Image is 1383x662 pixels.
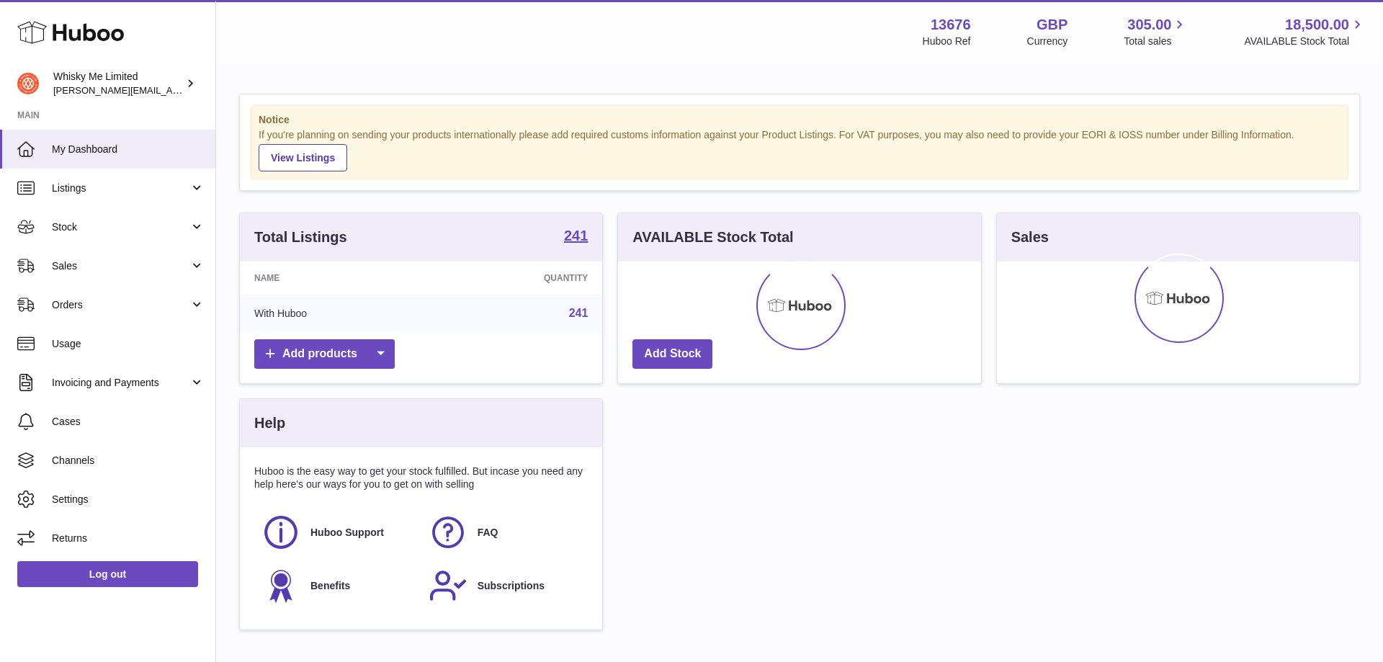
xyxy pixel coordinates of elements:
span: Benefits [310,579,350,593]
span: Sales [52,259,189,273]
th: Quantity [431,261,603,295]
a: 18,500.00 AVAILABLE Stock Total [1244,15,1366,48]
span: 18,500.00 [1285,15,1349,35]
span: Returns [52,532,205,545]
span: 305.00 [1127,15,1171,35]
span: Settings [52,493,205,506]
a: Subscriptions [429,566,581,605]
h3: Total Listings [254,228,347,247]
div: Huboo Ref [923,35,971,48]
div: Whisky Me Limited [53,70,183,97]
td: With Huboo [240,295,431,332]
span: Listings [52,182,189,195]
div: Currency [1027,35,1068,48]
div: If you're planning on sending your products internationally please add required customs informati... [259,128,1341,171]
span: Huboo Support [310,526,384,540]
a: Add Stock [632,339,712,369]
strong: 241 [564,228,588,243]
th: Name [240,261,431,295]
a: 241 [564,228,588,246]
a: FAQ [429,513,581,552]
span: Stock [52,220,189,234]
a: 305.00 Total sales [1124,15,1188,48]
span: Usage [52,337,205,351]
h3: Sales [1011,228,1049,247]
span: Orders [52,298,189,312]
h3: Help [254,413,285,433]
strong: GBP [1037,15,1068,35]
span: Invoicing and Payments [52,376,189,390]
p: Huboo is the easy way to get your stock fulfilled. But incase you need any help here's our ways f... [254,465,588,492]
img: frances@whiskyshop.com [17,73,39,94]
a: 241 [569,307,588,319]
a: Huboo Support [261,513,414,552]
a: View Listings [259,144,347,171]
strong: 13676 [931,15,971,35]
span: AVAILABLE Stock Total [1244,35,1366,48]
span: Subscriptions [478,579,545,593]
strong: Notice [259,113,1341,127]
a: Add products [254,339,395,369]
span: [PERSON_NAME][EMAIL_ADDRESS][DOMAIN_NAME] [53,84,289,96]
a: Log out [17,561,198,587]
a: Benefits [261,566,414,605]
span: Channels [52,454,205,468]
span: FAQ [478,526,498,540]
h3: AVAILABLE Stock Total [632,228,793,247]
span: Cases [52,415,205,429]
span: My Dashboard [52,143,205,156]
span: Total sales [1124,35,1188,48]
